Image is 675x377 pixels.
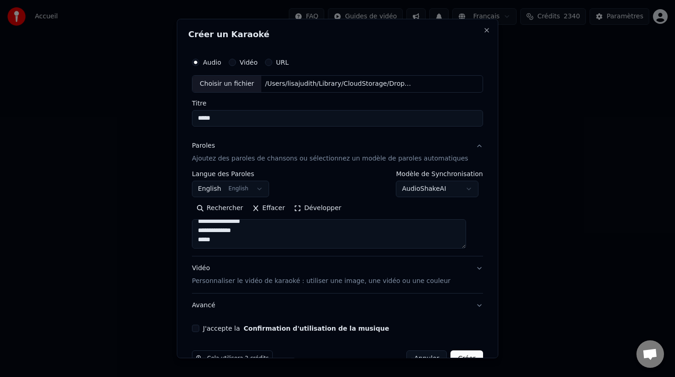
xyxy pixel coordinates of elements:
[192,277,450,286] p: Personnaliser le vidéo de karaoké : utiliser une image, une vidéo ou une couleur
[192,294,483,317] button: Avancé
[188,30,487,39] h2: Créer un Karaoké
[192,201,247,216] button: Rechercher
[207,355,269,362] span: Cela utilisera 2 crédits
[240,59,258,66] label: Vidéo
[192,264,450,286] div: Vidéo
[290,201,346,216] button: Développer
[244,325,389,332] button: J'accepte la
[276,59,289,66] label: URL
[192,100,483,106] label: Titre
[192,134,483,171] button: ParolesAjoutez des paroles de chansons ou sélectionnez un modèle de paroles automatiques
[192,154,468,163] p: Ajoutez des paroles de chansons ou sélectionnez un modèle de paroles automatiques
[451,350,483,367] button: Créer
[262,79,418,89] div: /Users/lisajudith/Library/CloudStorage/Dropbox/GWOKA/SELECTION KARAOKA/[PERSON_NAME]/Béto/Béto.mp3
[192,171,483,256] div: ParolesAjoutez des paroles de chansons ou sélectionnez un modèle de paroles automatiques
[247,201,289,216] button: Effacer
[203,59,221,66] label: Audio
[396,171,483,177] label: Modèle de Synchronisation
[192,256,483,293] button: VidéoPersonnaliser le vidéo de karaoké : utiliser une image, une vidéo ou une couleur
[192,141,215,150] div: Paroles
[192,76,261,92] div: Choisir un fichier
[192,171,269,177] label: Langue des Paroles
[203,325,389,332] label: J'accepte la
[406,350,447,367] button: Annuler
